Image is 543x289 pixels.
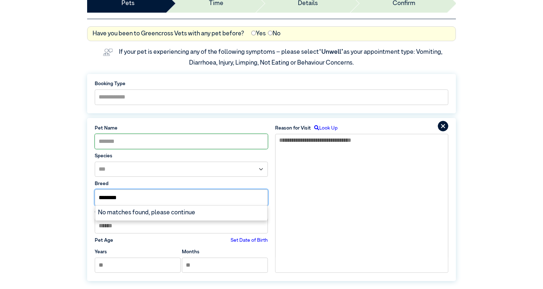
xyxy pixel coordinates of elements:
[311,124,338,132] label: Look Up
[93,29,244,39] label: Have you been to Greencross Vets with any pet before?
[119,49,444,66] label: If your pet is experiencing any of the following symptoms – please select as your appointment typ...
[95,248,107,255] label: Years
[231,237,268,244] label: Set Date of Birth
[101,46,115,58] img: vet
[319,49,343,55] span: “Unwell”
[95,206,267,220] div: No matches found, please continue
[95,152,268,159] label: Species
[95,124,268,132] label: Pet Name
[95,237,113,244] label: Pet Age
[268,31,273,35] input: No
[275,124,311,132] label: Reason for Visit
[95,209,268,216] label: Colour
[95,80,448,87] label: Booking Type
[268,29,281,39] label: No
[251,31,256,35] input: Yes
[95,180,268,187] label: Breed
[251,29,266,39] label: Yes
[182,248,200,255] label: Months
